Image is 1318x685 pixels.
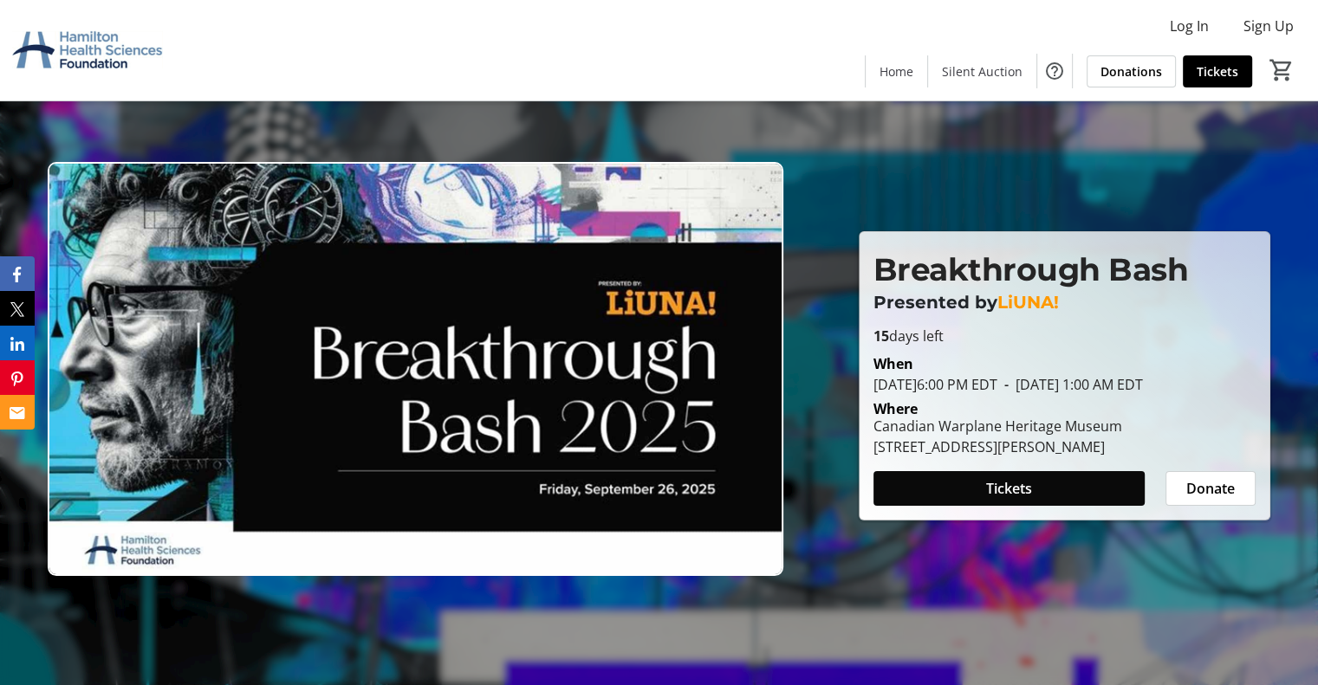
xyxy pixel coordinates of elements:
button: Donate [1165,471,1256,506]
span: [DATE] 6:00 PM EDT [873,375,997,394]
p: Breakthrough Bash [873,246,1256,293]
span: Presented by [873,292,997,313]
div: Canadian Warplane Heritage Museum [873,416,1122,436]
span: 15 [873,326,889,346]
a: Donations [1087,55,1176,87]
span: LiUNA! [997,292,1059,313]
span: Silent Auction [942,62,1023,81]
span: Donations [1100,62,1162,81]
a: Home [866,55,927,87]
span: Tickets [1197,62,1238,81]
span: Home [880,62,913,81]
span: - [997,375,1016,394]
button: Sign Up [1230,12,1308,40]
span: Donate [1186,478,1235,499]
span: Tickets [986,478,1032,499]
img: Campaign CTA Media Photo [48,162,783,576]
button: Cart [1266,55,1297,86]
a: Tickets [1183,55,1252,87]
button: Help [1037,54,1072,88]
p: days left [873,326,1256,346]
span: Sign Up [1243,16,1294,36]
a: Silent Auction [928,55,1036,87]
div: [STREET_ADDRESS][PERSON_NAME] [873,436,1122,457]
span: [DATE] 1:00 AM EDT [997,375,1143,394]
img: Hamilton Health Sciences Foundation's Logo [10,7,165,94]
span: Log In [1170,16,1209,36]
button: Log In [1156,12,1223,40]
div: When [873,353,913,374]
div: Where [873,402,918,416]
button: Tickets [873,471,1145,506]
